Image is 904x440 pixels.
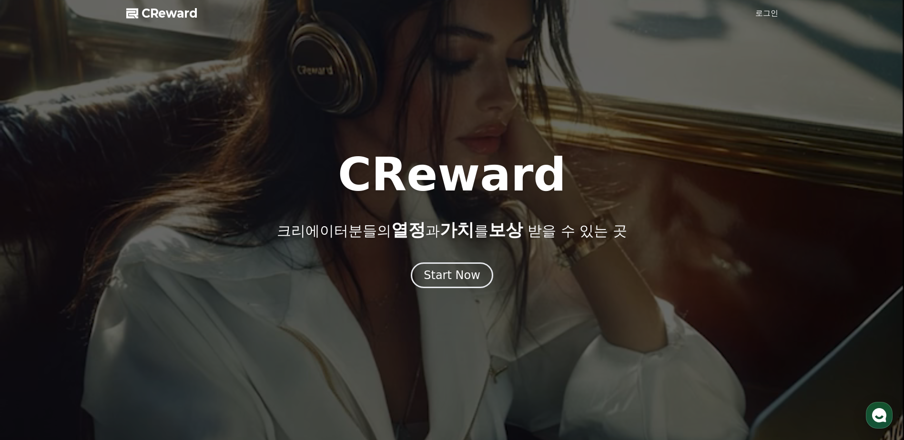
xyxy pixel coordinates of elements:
[338,152,566,198] h1: CReward
[411,272,493,281] a: Start Now
[488,220,523,240] span: 보상
[142,6,198,21] span: CReward
[391,220,426,240] span: 열정
[440,220,474,240] span: 가치
[411,262,493,288] button: Start Now
[755,8,778,19] a: 로그인
[126,6,198,21] a: CReward
[277,220,627,240] p: 크리에이터분들의 과 를 받을 수 있는 곳
[424,268,480,283] div: Start Now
